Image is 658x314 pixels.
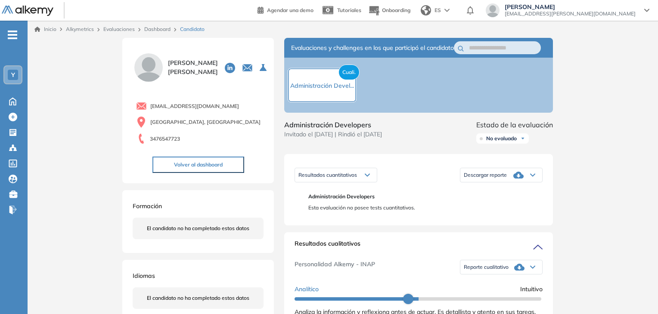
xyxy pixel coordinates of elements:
img: arrow [444,9,450,12]
img: Ícono de flecha [520,136,525,141]
i: - [8,34,17,36]
span: Resultados cuantitativos [298,172,357,178]
span: No evaluado [486,135,517,142]
span: 3476547723 [150,135,180,143]
span: Personalidad Alkemy - INAP [295,260,375,274]
a: Agendar una demo [258,4,313,15]
a: Evaluaciones [103,26,135,32]
span: Administración Developers [284,120,382,130]
span: Idiomas [133,272,155,280]
span: Esta evaluación no posee tests cuantitativos. [308,204,536,212]
span: Estado de la evaluación [476,120,553,130]
span: Resultados cualitativos [295,239,360,253]
span: [EMAIL_ADDRESS][DOMAIN_NAME] [150,102,239,110]
span: El candidato no ha completado estos datos [147,225,249,232]
span: Administración Developers [308,193,536,200]
span: [EMAIL_ADDRESS][PERSON_NAME][DOMAIN_NAME] [505,10,636,17]
img: PROFILE_MENU_LOGO_USER [133,52,164,83]
span: Descargar reporte [464,172,507,179]
span: Y [11,71,15,78]
span: Administración Devel... [290,82,354,89]
span: Onboarding [382,7,410,13]
span: Candidato [180,25,205,33]
span: ES [435,6,441,14]
span: Intuitivo [520,285,543,294]
a: Dashboard [144,26,171,32]
span: Cuali. [338,65,360,80]
span: Reporte cualitativo [464,264,509,271]
span: Formación [133,202,162,210]
span: Evaluaciones y challenges en los que participó el candidato [291,43,454,52]
span: [PERSON_NAME] [PERSON_NAME] [168,58,218,77]
img: Logo [2,6,53,16]
span: [PERSON_NAME] [505,3,636,10]
span: Analítico [295,285,319,294]
a: Inicio [34,25,56,33]
img: world [421,5,431,15]
span: Agendar una demo [267,7,313,13]
span: Invitado el [DATE] | Rindió el [DATE] [284,130,382,139]
span: Tutoriales [337,7,361,13]
span: El candidato no ha completado estos datos [147,294,249,302]
button: Onboarding [368,1,410,20]
button: Volver al dashboard [152,157,244,173]
span: Alkymetrics [66,26,94,32]
span: [GEOGRAPHIC_DATA], [GEOGRAPHIC_DATA] [150,118,261,126]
